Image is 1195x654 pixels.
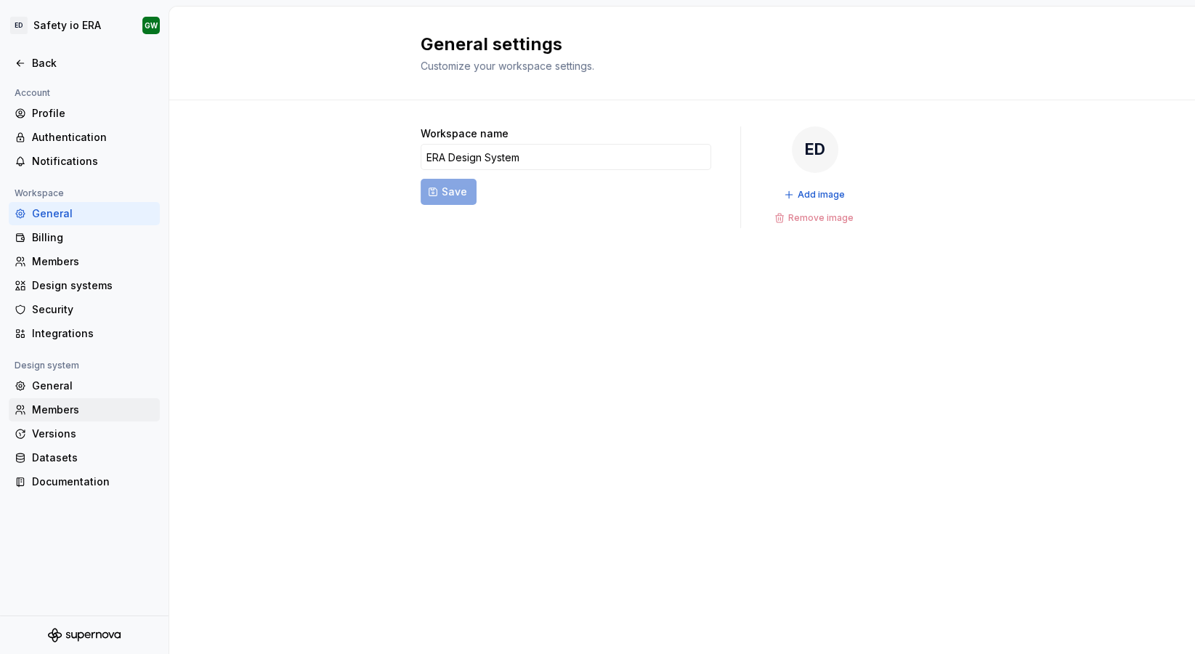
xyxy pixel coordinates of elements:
a: Design systems [9,274,160,297]
div: Versions [32,427,154,441]
div: Integrations [32,326,154,341]
div: Members [32,254,154,269]
div: Back [32,56,154,70]
a: Profile [9,102,160,125]
a: Back [9,52,160,75]
div: GW [145,20,158,31]
div: Profile [32,106,154,121]
button: EDSafety io ERAGW [3,9,166,41]
div: Design systems [32,278,154,293]
a: Billing [9,226,160,249]
a: Versions [9,422,160,445]
div: General [32,206,154,221]
label: Workspace name [421,126,509,141]
span: Add image [798,189,845,201]
a: Authentication [9,126,160,149]
div: ED [10,17,28,34]
a: Notifications [9,150,160,173]
div: Notifications [32,154,154,169]
button: Add image [779,185,851,205]
div: Billing [32,230,154,245]
a: General [9,374,160,397]
div: Members [32,403,154,417]
a: Documentation [9,470,160,493]
a: Security [9,298,160,321]
a: Members [9,250,160,273]
a: Members [9,398,160,421]
a: Integrations [9,322,160,345]
h2: General settings [421,33,926,56]
div: Authentication [32,130,154,145]
div: General [32,379,154,393]
div: Workspace [9,185,70,202]
div: Design system [9,357,85,374]
div: Safety io ERA [33,18,101,33]
div: ED [792,126,838,173]
span: Customize your workspace settings. [421,60,594,72]
div: Datasets [32,451,154,465]
div: Documentation [32,475,154,489]
svg: Supernova Logo [48,628,121,642]
div: Account [9,84,56,102]
div: Security [32,302,154,317]
a: Datasets [9,446,160,469]
a: General [9,202,160,225]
